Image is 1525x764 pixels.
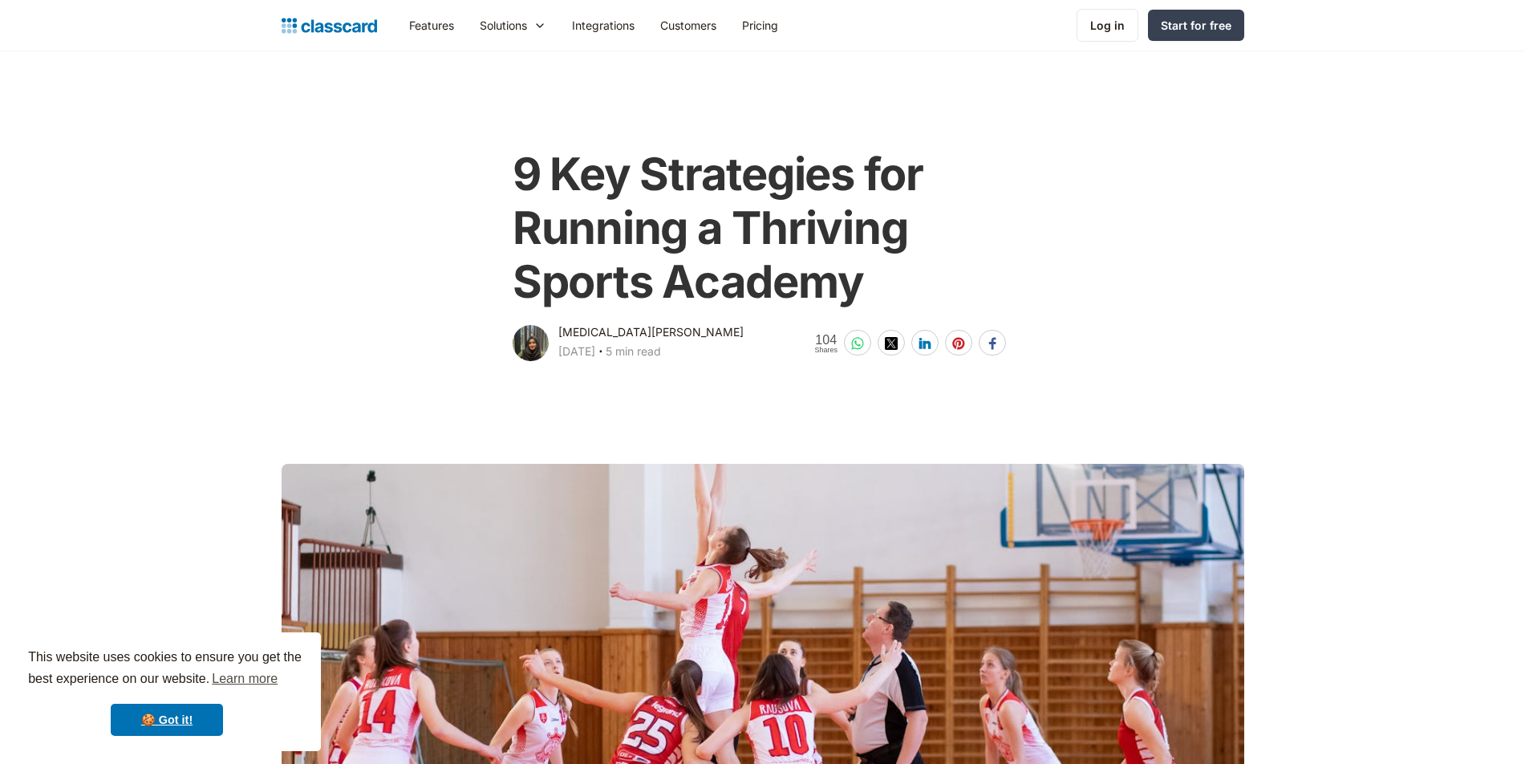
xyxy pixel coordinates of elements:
[647,7,729,43] a: Customers
[28,648,306,691] span: This website uses cookies to ensure you get the best experience on our website.
[1077,9,1138,42] a: Log in
[885,337,898,350] img: twitter-white sharing button
[814,347,838,354] span: Shares
[558,323,744,342] div: [MEDICAL_DATA][PERSON_NAME]
[209,667,280,691] a: learn more about cookies
[111,704,223,736] a: dismiss cookie message
[559,7,647,43] a: Integrations
[606,342,661,361] div: 5 min read
[396,7,467,43] a: Features
[513,148,1012,310] h1: 9 Key Strategies for Running a Thriving Sports Academy
[282,14,377,37] a: home
[851,337,864,350] img: whatsapp-white sharing button
[1090,17,1125,34] div: Log in
[480,17,527,34] div: Solutions
[1161,17,1231,34] div: Start for free
[729,7,791,43] a: Pricing
[814,333,838,347] span: 104
[986,337,999,350] img: facebook-white sharing button
[467,7,559,43] div: Solutions
[13,632,321,751] div: cookieconsent
[952,337,965,350] img: pinterest-white sharing button
[595,342,606,364] div: ‧
[919,337,931,350] img: linkedin-white sharing button
[1148,10,1244,41] a: Start for free
[558,342,595,361] div: [DATE]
